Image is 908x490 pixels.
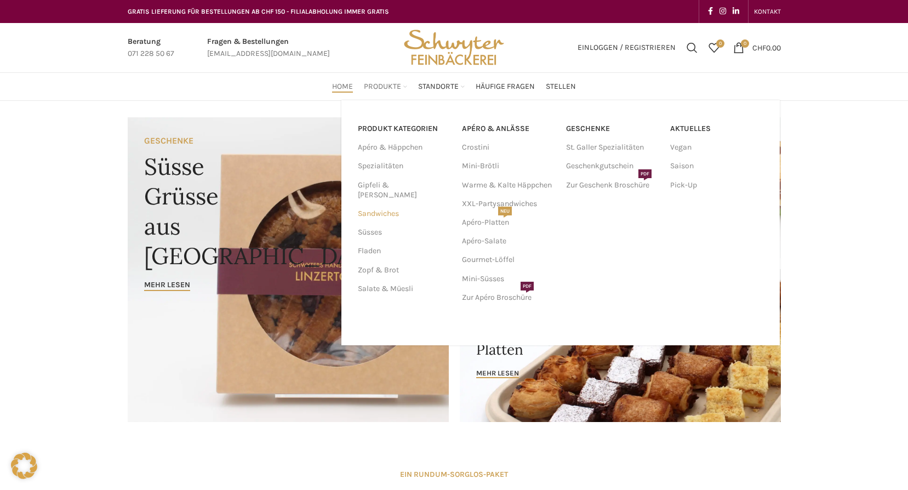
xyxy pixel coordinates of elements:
[332,82,353,92] span: Home
[476,82,535,92] span: Häufige Fragen
[364,76,407,98] a: Produkte
[462,157,555,175] a: Mini-Brötli
[400,23,507,72] img: Bäckerei Schwyter
[670,176,763,195] a: Pick-Up
[566,138,659,157] a: St. Galler Spezialitäten
[358,280,449,298] a: Salate & Müesli
[703,37,725,59] a: 0
[638,169,652,178] span: PDF
[754,1,781,22] a: KONTAKT
[741,39,749,48] span: 0
[670,119,763,138] a: Aktuelles
[462,138,555,157] a: Crostini
[462,195,555,213] a: XXL-Partysandwiches
[358,119,449,138] a: PRODUKT KATEGORIEN
[749,1,786,22] div: Secondary navigation
[546,76,576,98] a: Stellen
[578,44,676,52] span: Einloggen / Registrieren
[418,82,459,92] span: Standorte
[566,176,659,195] a: Zur Geschenk BroschürePDF
[670,138,763,157] a: Vegan
[358,223,449,242] a: Süsses
[566,157,659,175] a: Geschenkgutschein
[462,270,555,288] a: Mini-Süsses
[498,207,512,215] span: NEU
[128,117,449,422] a: Banner link
[729,4,743,19] a: Linkedin social link
[358,261,449,280] a: Zopf & Brot
[728,37,786,59] a: 0 CHF0.00
[122,76,786,98] div: Main navigation
[546,82,576,92] span: Stellen
[462,250,555,269] a: Gourmet-Löffel
[358,138,449,157] a: Apéro & Häppchen
[358,157,449,175] a: Spezialitäten
[418,76,465,98] a: Standorte
[460,269,781,422] a: Banner link
[332,76,353,98] a: Home
[358,204,449,223] a: Sandwiches
[128,36,174,60] a: Infobox link
[566,119,659,138] a: Geschenke
[752,43,781,52] bdi: 0.00
[681,37,703,59] a: Suchen
[703,37,725,59] div: Meine Wunschliste
[754,8,781,15] span: KONTAKT
[400,42,507,52] a: Site logo
[670,157,763,175] a: Saison
[572,37,681,59] a: Einloggen / Registrieren
[716,39,724,48] span: 0
[752,43,766,52] span: CHF
[128,8,389,15] span: GRATIS LIEFERUNG FÜR BESTELLUNGEN AB CHF 150 - FILIALABHOLUNG IMMER GRATIS
[364,82,401,92] span: Produkte
[716,4,729,19] a: Instagram social link
[358,242,449,260] a: Fladen
[462,232,555,250] a: Apéro-Salate
[462,213,555,232] a: Apéro-PlattenNEU
[521,282,534,290] span: PDF
[462,176,555,195] a: Warme & Kalte Häppchen
[476,76,535,98] a: Häufige Fragen
[207,36,330,60] a: Infobox link
[462,288,555,307] a: Zur Apéro BroschürePDF
[462,119,555,138] a: APÉRO & ANLÄSSE
[358,176,449,204] a: Gipfeli & [PERSON_NAME]
[705,4,716,19] a: Facebook social link
[400,470,508,479] strong: EIN RUNDUM-SORGLOS-PAKET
